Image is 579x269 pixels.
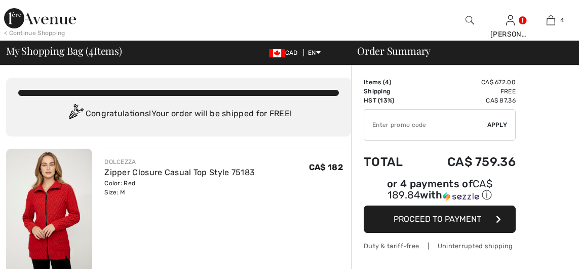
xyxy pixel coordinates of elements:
div: or 4 payments of with [364,179,516,202]
td: CA$ 759.36 [419,145,516,179]
div: or 4 payments ofCA$ 189.84withSezzle Click to learn more about Sezzle [364,179,516,206]
td: HST (13%) [364,96,419,105]
a: Sign In [506,15,515,25]
a: Zipper Closure Casual Top Style 75183 [104,167,255,177]
div: DOLCEZZA [104,157,255,166]
button: Proceed to Payment [364,206,516,233]
img: My Info [506,14,515,26]
span: 4 [560,16,564,25]
span: EN [308,49,321,56]
span: 4 [385,79,389,86]
div: < Continue Shopping [4,28,65,38]
input: Promo code [364,110,487,140]
img: Sezzle [443,192,479,201]
img: 1ère Avenue [4,8,76,28]
span: Apply [487,120,508,129]
div: Congratulations! Your order will be shipped for FREE! [18,104,339,124]
a: 4 [531,14,570,26]
td: CA$ 87.36 [419,96,516,105]
div: [PERSON_NAME] [490,29,530,40]
td: Shipping [364,87,419,96]
span: CAD [269,49,302,56]
td: CA$ 672.00 [419,78,516,87]
span: Proceed to Payment [394,214,481,224]
img: Congratulation2.svg [65,104,86,124]
td: Total [364,145,419,179]
span: CA$ 189.84 [388,178,492,201]
td: Free [419,87,516,96]
img: Canadian Dollar [269,49,285,57]
td: Items ( ) [364,78,419,87]
div: Order Summary [345,46,573,56]
span: CA$ 182 [309,162,343,172]
div: Duty & tariff-free | Uninterrupted shipping [364,241,516,251]
img: My Bag [547,14,555,26]
span: My Shopping Bag ( Items) [6,46,122,56]
img: search the website [466,14,474,26]
div: Color: Red Size: M [104,179,255,197]
span: 4 [89,43,94,56]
